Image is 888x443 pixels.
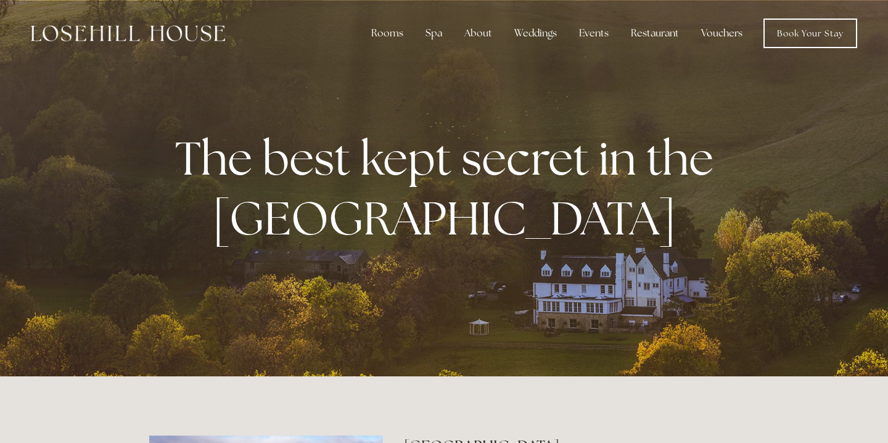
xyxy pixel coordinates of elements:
img: Losehill House [31,25,225,41]
div: Rooms [361,21,413,46]
div: Restaurant [621,21,689,46]
strong: The best kept secret in the [GEOGRAPHIC_DATA] [175,128,723,249]
a: Vouchers [691,21,752,46]
a: Book Your Stay [763,19,857,48]
div: Events [569,21,619,46]
div: Weddings [504,21,567,46]
div: About [454,21,502,46]
div: Spa [416,21,452,46]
